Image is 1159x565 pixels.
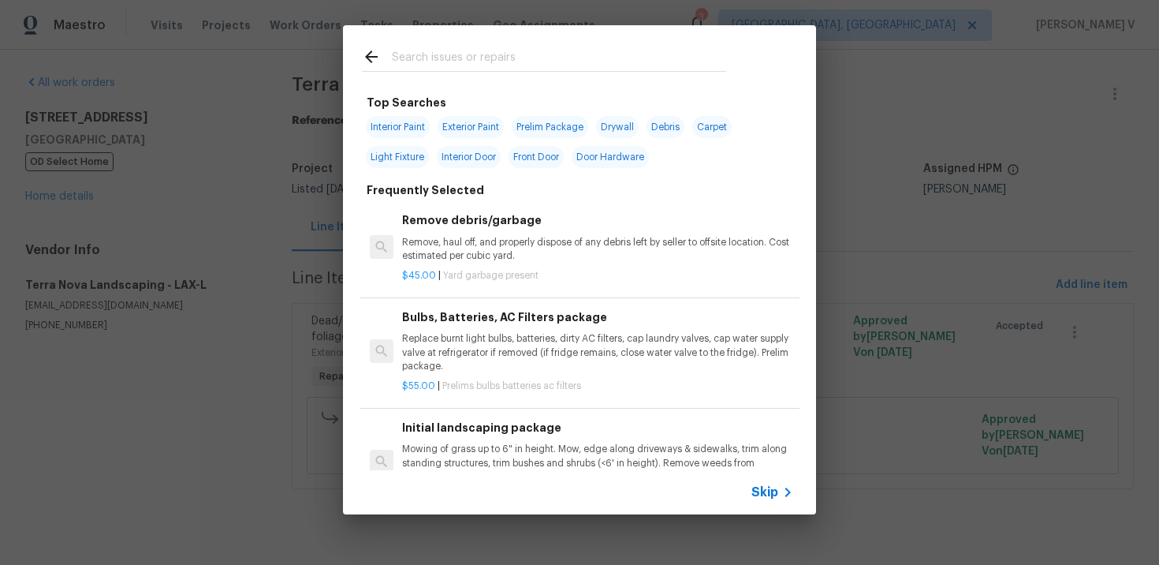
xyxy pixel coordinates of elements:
[402,271,436,280] span: $45.00
[402,419,793,436] h6: Initial landscaping package
[647,116,684,138] span: Debris
[438,116,504,138] span: Exterior Paint
[509,146,564,168] span: Front Door
[366,116,430,138] span: Interior Paint
[692,116,732,138] span: Carpet
[437,146,501,168] span: Interior Door
[402,380,793,393] p: |
[402,211,793,229] h6: Remove debris/garbage
[402,236,793,263] p: Remove, haul off, and properly dispose of any debris left by seller to offsite location. Cost est...
[402,269,793,282] p: |
[367,181,484,199] h6: Frequently Selected
[443,271,539,280] span: Yard garbage present
[366,146,429,168] span: Light Fixture
[402,309,793,326] h6: Bulbs, Batteries, AC Filters package
[402,443,793,483] p: Mowing of grass up to 6" in height. Mow, edge along driveways & sidewalks, trim along standing st...
[596,116,639,138] span: Drywall
[512,116,588,138] span: Prelim Package
[402,332,793,372] p: Replace burnt light bulbs, batteries, dirty AC filters, cap laundry valves, cap water supply valv...
[367,94,446,111] h6: Top Searches
[442,381,581,391] span: Prelims bulbs batteries ac filters
[572,146,649,168] span: Door Hardware
[751,485,778,500] span: Skip
[402,381,435,391] span: $55.00
[392,47,726,71] input: Search issues or repairs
